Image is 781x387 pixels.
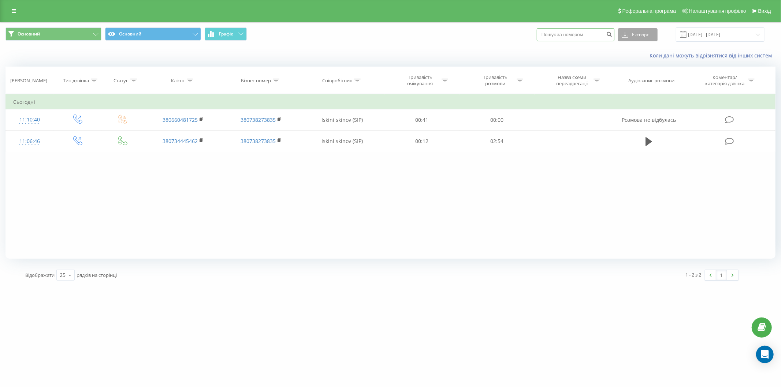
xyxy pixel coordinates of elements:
[537,28,614,41] input: Пошук за номером
[401,74,440,87] div: Тривалість очікування
[18,31,40,37] span: Основний
[460,131,535,152] td: 02:54
[758,8,771,14] span: Вихід
[703,74,746,87] div: Коментар/категорія дзвінка
[10,78,47,84] div: [PERSON_NAME]
[114,78,129,84] div: Статус
[553,74,592,87] div: Назва схеми переадресації
[618,28,658,41] button: Експорт
[686,271,702,278] div: 1 - 2 з 2
[63,78,89,84] div: Тип дзвінка
[756,346,774,363] div: Open Intercom Messenger
[622,8,676,14] span: Реферальна програма
[5,27,101,41] button: Основний
[650,52,776,59] a: Коли дані можуть відрізнятися вiд інших систем
[219,31,233,37] span: Графік
[476,74,515,87] div: Тривалість розмови
[716,270,727,280] a: 1
[300,109,384,131] td: Iskini skinov (SIP)
[105,27,201,41] button: Основний
[322,78,352,84] div: Співробітник
[300,131,384,152] td: Iskini skinov (SIP)
[241,78,271,84] div: Бізнес номер
[460,109,535,131] td: 00:00
[205,27,247,41] button: Графік
[6,95,776,109] td: Сьогодні
[13,134,47,149] div: 11:06:46
[163,116,198,123] a: 380660481725
[241,116,276,123] a: 380738273835
[163,138,198,144] a: 380734445462
[13,113,47,127] div: 11:10:40
[241,138,276,144] a: 380738273835
[384,131,460,152] td: 00:12
[622,116,676,123] span: Розмова не відбулась
[689,8,746,14] span: Налаштування профілю
[77,272,117,278] span: рядків на сторінці
[25,272,55,278] span: Відображати
[60,271,66,279] div: 25
[628,78,674,84] div: Аудіозапис розмови
[171,78,185,84] div: Клієнт
[384,109,460,131] td: 00:41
